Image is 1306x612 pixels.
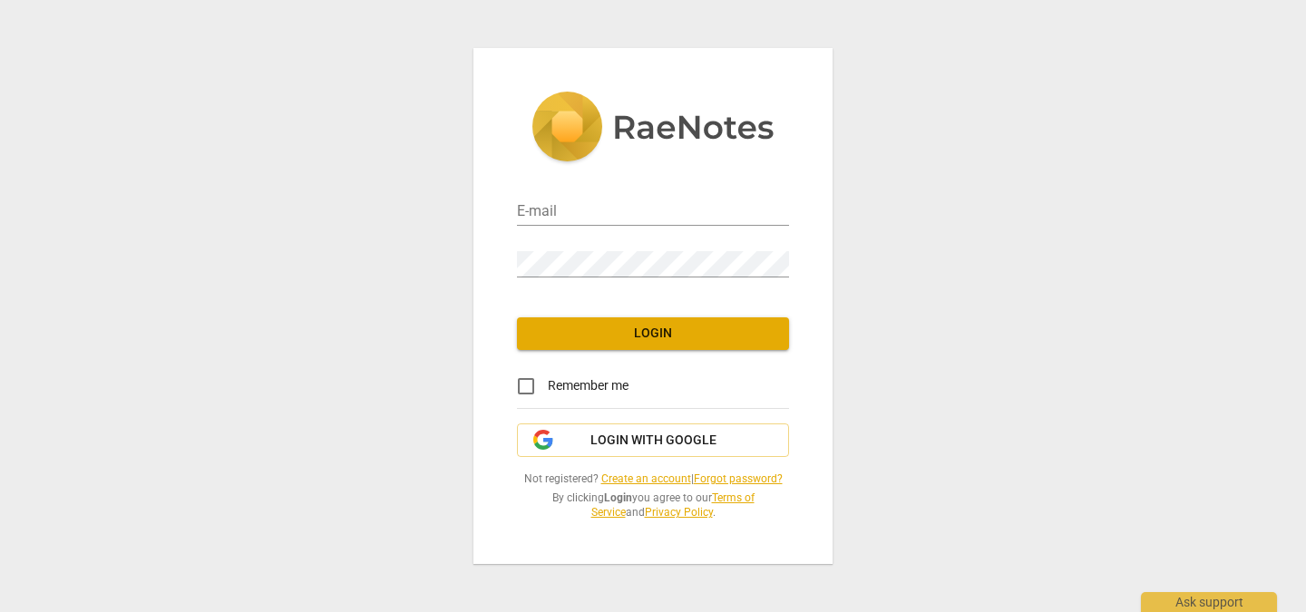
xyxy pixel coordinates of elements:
a: Privacy Policy [645,506,713,519]
b: Login [604,491,632,504]
a: Forgot password? [694,472,783,485]
a: Terms of Service [591,491,755,520]
span: Remember me [548,376,629,395]
span: Login [531,325,775,343]
img: 5ac2273c67554f335776073100b6d88f.svg [531,92,775,166]
a: Create an account [601,472,691,485]
button: Login with Google [517,423,789,458]
div: Ask support [1141,592,1277,612]
button: Login [517,317,789,350]
span: By clicking you agree to our and . [517,491,789,520]
span: Login with Google [590,432,716,450]
span: Not registered? | [517,471,789,487]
